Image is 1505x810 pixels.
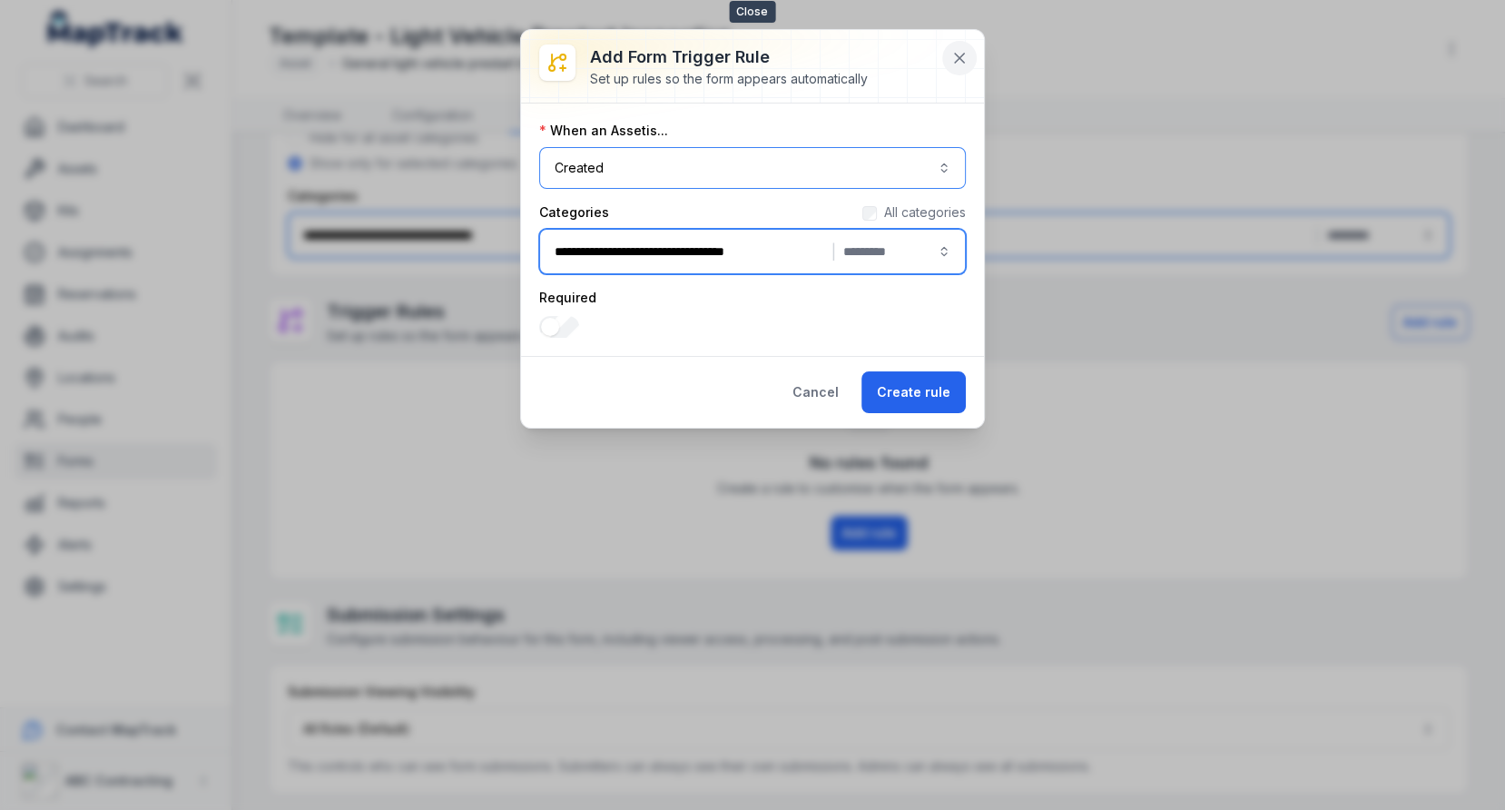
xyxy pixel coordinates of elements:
[590,70,868,88] div: Set up rules so the form appears automatically
[777,371,854,413] button: Cancel
[539,122,668,140] label: When an Asset is...
[539,289,596,307] label: Required
[539,147,966,189] button: Created
[590,44,868,70] h3: Add form trigger rule
[729,1,775,23] span: Close
[861,371,966,413] button: Create rule
[539,229,966,274] button: |
[539,203,609,222] label: Categories
[884,203,966,222] label: All categories
[539,316,579,338] input: :r1e6:-form-item-label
